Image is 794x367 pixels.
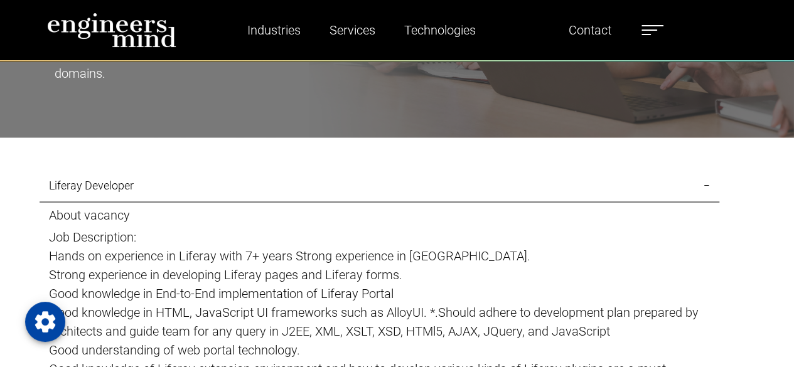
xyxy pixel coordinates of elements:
[564,16,616,45] a: Contact
[49,207,710,222] h5: About vacancy
[325,16,380,45] a: Services
[399,16,481,45] a: Technologies
[49,340,710,359] p: Good understanding of web portal technology.
[40,169,719,202] a: Liferay Developer
[49,246,710,265] p: Hands on experience in Liferay with 7+ years Strong experience in [GEOGRAPHIC_DATA].
[49,227,710,246] p: Job Description:
[49,265,710,284] p: Strong experience in developing Liferay pages and Liferay forms.
[49,284,710,302] p: Good knowledge in End-to-End implementation of Liferay Portal
[47,13,176,48] img: logo
[242,16,306,45] a: Industries
[49,302,710,340] p: Good knowledge in HTML, JavaScript UI frameworks such as AlloyUI. *.Should adhere to development ...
